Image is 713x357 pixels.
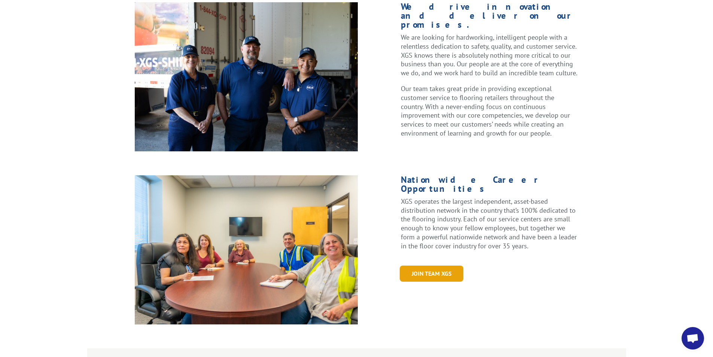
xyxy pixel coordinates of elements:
p: We are looking for hardworking, intelligent people with a relentless dedication to safety, qualit... [401,33,578,84]
img: TunnelHill_52 [135,2,358,151]
span: Nationwide Career Opportunities [401,174,540,194]
div: Open chat [682,327,704,350]
img: Chino_Shoot_Selects32 [135,175,358,324]
h1: We drive innovation and deliver on our promises. [401,2,578,33]
a: Join Team XGS [400,266,463,282]
p: Our team takes great pride in providing exceptional customer service to flooring retailers throug... [401,84,578,138]
p: XGS operates the largest independent, asset-based distribution network in the country that’s 100%... [401,197,578,251]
